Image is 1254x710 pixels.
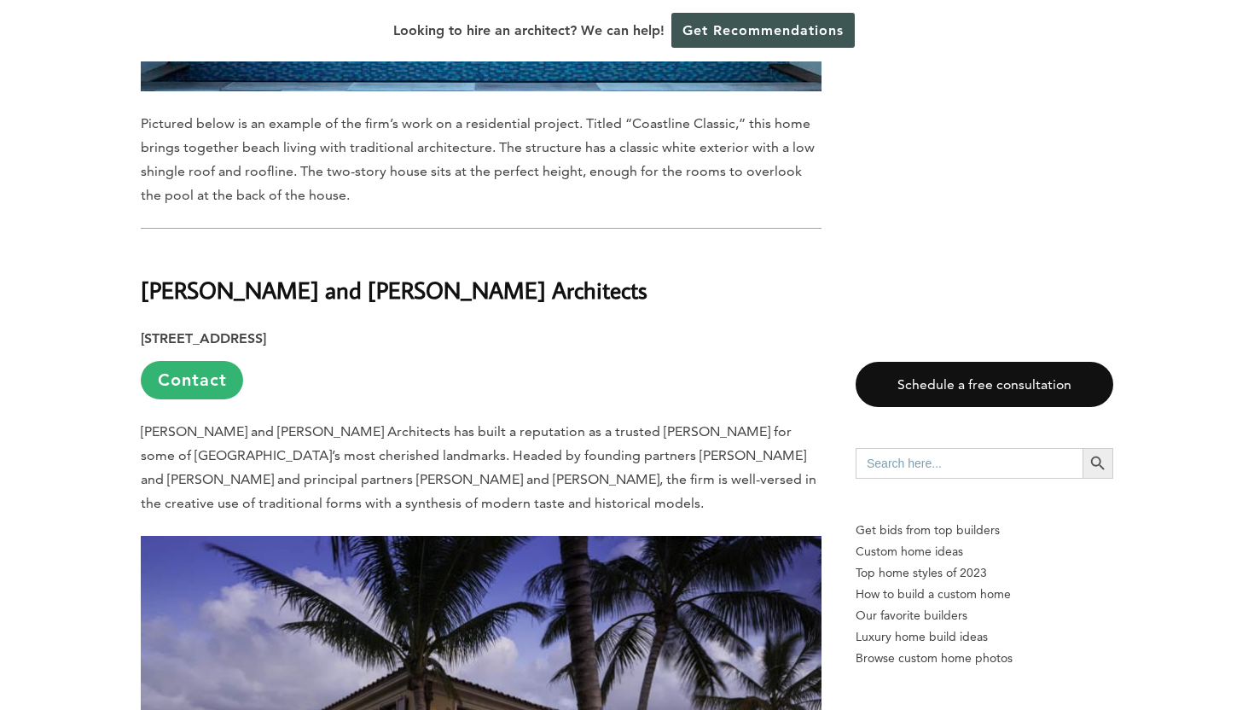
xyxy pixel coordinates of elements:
a: Top home styles of 2023 [856,562,1113,584]
span: [PERSON_NAME] and [PERSON_NAME] Architects has built a reputation as a trusted [PERSON_NAME] for ... [141,423,816,511]
a: Get Recommendations [671,13,855,48]
span: Pictured below is an example of the firm’s work on a residential project. Titled “Coastline Class... [141,115,815,203]
input: Search here... [856,448,1083,479]
strong: [STREET_ADDRESS] [141,330,266,346]
a: How to build a custom home [856,584,1113,605]
a: Custom home ideas [856,541,1113,562]
a: Browse custom home photos [856,648,1113,669]
p: Get bids from top builders [856,520,1113,541]
a: Schedule a free consultation [856,362,1113,407]
a: Luxury home build ideas [856,626,1113,648]
a: Our favorite builders [856,605,1113,626]
a: Contact [141,361,243,399]
iframe: Drift Widget Chat Controller [926,587,1234,690]
svg: Search [1089,454,1107,473]
b: [PERSON_NAME] and [PERSON_NAME] Architects [141,275,647,305]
